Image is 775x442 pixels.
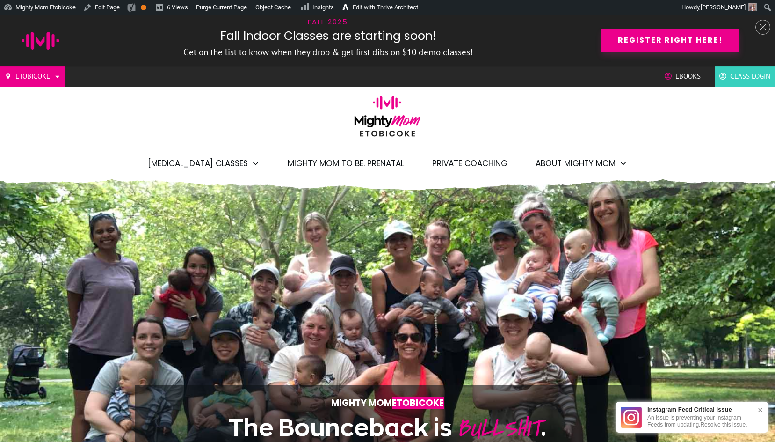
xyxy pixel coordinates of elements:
a: Mighty Mom to Be: Prenatal [288,155,404,171]
img: Instagram Feed icon [621,407,642,428]
h3: Instagram Feed Critical Issue [647,406,753,413]
span: Ebooks [675,69,701,83]
div: × [753,401,768,419]
span: Register right here! [618,36,723,44]
div: OK [141,5,146,10]
img: ico-mighty-mom [22,22,59,59]
p: Fall 2025 [81,16,575,28]
span: Class Login [730,69,770,83]
span: [PERSON_NAME] [701,4,746,11]
p: An issue is preventing your Instagram Feeds from updating. . [647,414,753,428]
a: [MEDICAL_DATA] Classes [148,155,260,171]
a: About Mighty Mom [536,155,627,171]
span: The Bounceback is [229,415,452,440]
span: Insights [312,4,334,11]
span: [MEDICAL_DATA] Classes [148,155,248,171]
strong: Mighty Mom [331,397,444,409]
a: Register right here! [601,29,739,52]
a: Etobicoke [5,69,61,83]
h2: Fall Indoor Classes are starting soon! [81,29,575,44]
span: Etobicoke [392,397,444,409]
span: About Mighty Mom [536,155,616,171]
a: Ebooks [665,69,701,83]
span: Etobicoke [15,69,50,83]
p: Get on the list to know when they drop & get first dibs on $10 demo classes! [81,44,575,65]
a: Private Coaching [432,155,507,171]
a: Class Login [719,69,770,83]
a: Resolve this issue [700,421,746,428]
